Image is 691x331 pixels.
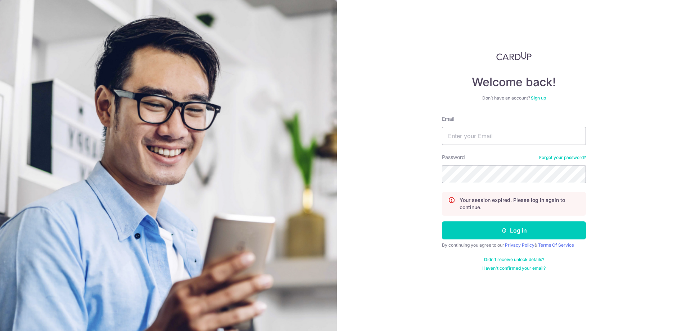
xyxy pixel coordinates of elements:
a: Sign up [531,95,546,101]
label: Email [442,115,454,123]
a: Didn't receive unlock details? [484,257,544,262]
div: By continuing you agree to our & [442,242,586,248]
label: Password [442,154,465,161]
button: Log in [442,221,586,239]
a: Privacy Policy [505,242,534,248]
a: Terms Of Service [538,242,574,248]
p: Your session expired. Please log in again to continue. [460,197,580,211]
a: Forgot your password? [539,155,586,160]
img: CardUp Logo [496,52,532,61]
h4: Welcome back! [442,75,586,89]
input: Enter your Email [442,127,586,145]
a: Haven't confirmed your email? [482,265,546,271]
div: Don’t have an account? [442,95,586,101]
